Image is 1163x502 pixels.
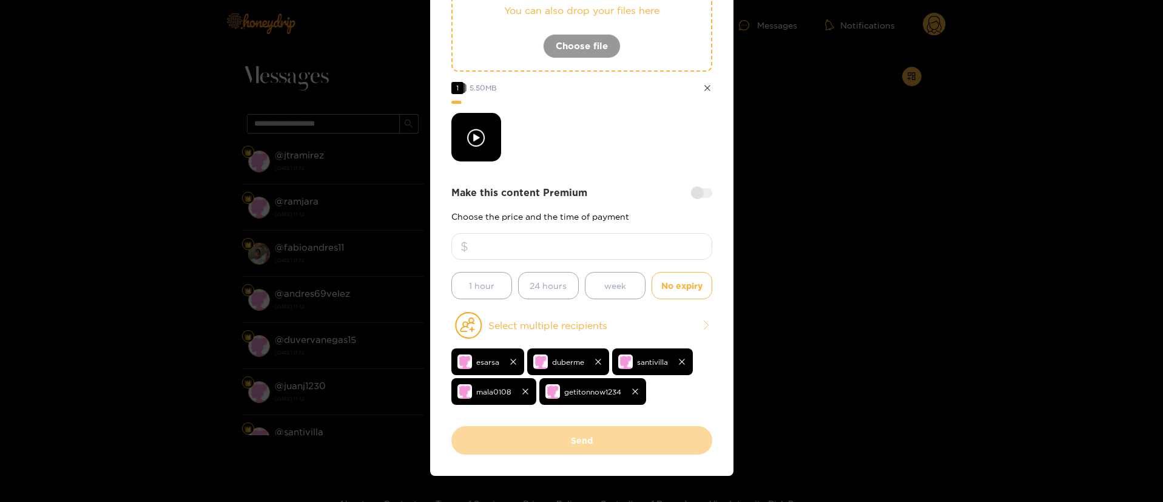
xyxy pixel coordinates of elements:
[543,34,621,58] button: Choose file
[469,279,494,293] span: 1 hour
[451,272,512,299] button: 1 hour
[564,385,621,399] span: getitonnow1234
[451,426,712,455] button: Send
[518,272,579,299] button: 24 hours
[585,272,646,299] button: week
[533,354,548,369] img: no-avatar.png
[604,279,626,293] span: week
[476,385,511,399] span: mala0108
[618,354,633,369] img: no-avatar.png
[457,354,472,369] img: no-avatar.png
[451,82,464,94] span: 1
[451,311,712,339] button: Select multiple recipients
[661,279,703,293] span: No expiry
[457,384,472,399] img: no-avatar.png
[545,384,560,399] img: no-avatar.png
[552,355,584,369] span: duberme
[451,186,587,200] strong: Make this content Premium
[476,355,499,369] span: esarsa
[652,272,712,299] button: No expiry
[477,4,687,18] p: You can also drop your files here
[637,355,668,369] span: santivilla
[470,84,497,92] span: 5.50 MB
[451,212,712,221] p: Choose the price and the time of payment
[530,279,567,293] span: 24 hours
